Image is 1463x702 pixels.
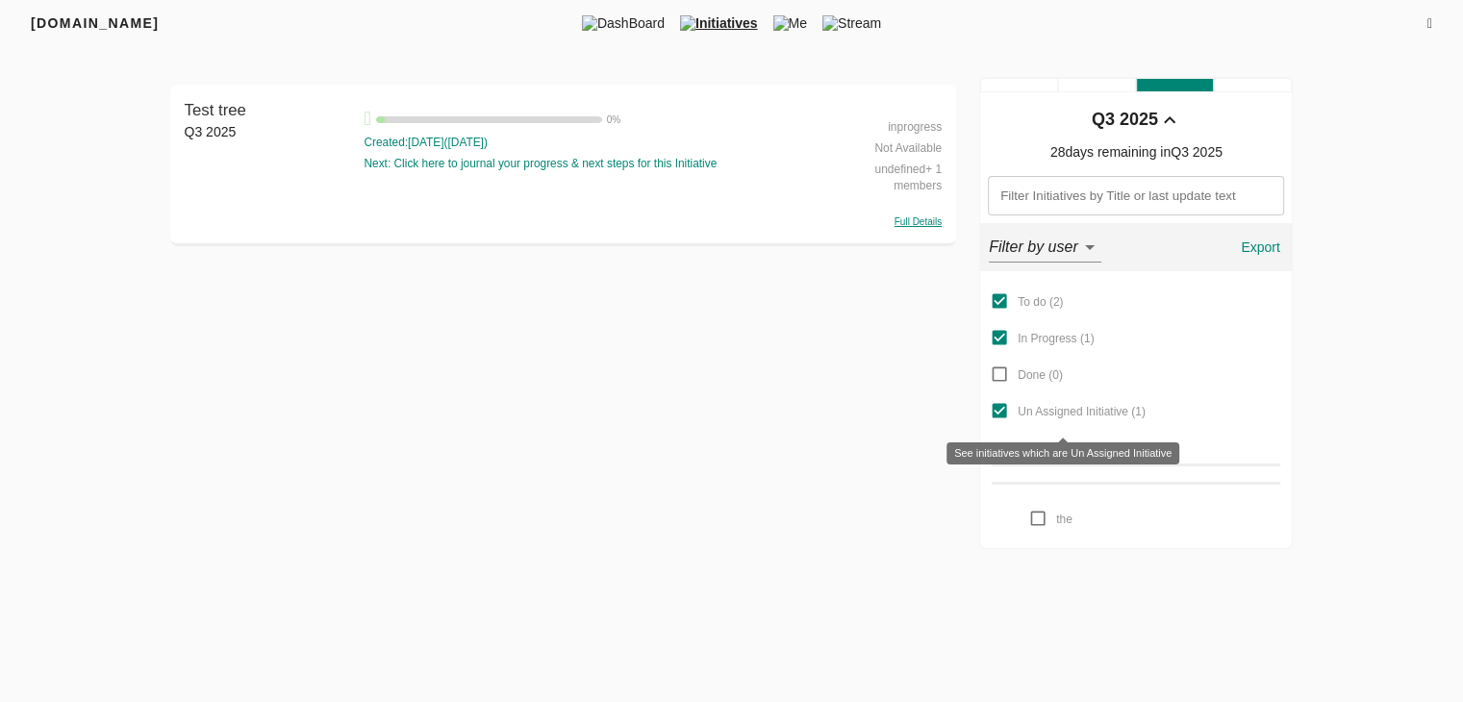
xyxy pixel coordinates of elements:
[828,157,942,194] div: undefined+ 1 members
[364,156,819,172] div: Next: Click here to journal your progress & next steps for this Initiative
[1056,513,1072,526] span: the
[1237,236,1283,260] span: Export
[1018,332,1094,345] span: In Progress ( 1 )
[1018,295,1063,309] span: To do ( 2 )
[672,13,766,33] span: Initiatives
[607,114,620,125] span: 0 %
[364,135,819,151] div: Created: [DATE] ( [DATE] )
[1018,368,1063,382] span: Done ( 0 )
[989,238,1077,255] em: Filter by user
[895,216,942,227] span: Full Details
[185,101,246,119] span: Test tree
[988,176,1284,215] input: Filter Initiatives by Title or last update text
[989,232,1100,263] div: Filter by user
[185,122,355,141] div: Q3 2025
[815,13,889,33] span: Stream
[1092,108,1158,133] div: Q3 2025
[680,15,695,31] img: tic.png
[766,13,815,33] span: Me
[773,15,789,31] img: me.png
[1018,405,1146,418] span: Un Assigned Initiative ( 1 )
[1229,224,1291,270] button: Export
[574,13,672,33] span: DashBoard
[582,15,597,31] img: dashboard.png
[828,114,942,136] div: inprogress
[828,136,942,157] div: Not Available
[1050,144,1223,160] span: 28 days remaining in Q3 2025
[31,15,159,31] span: [DOMAIN_NAME]
[822,15,838,31] img: stream.png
